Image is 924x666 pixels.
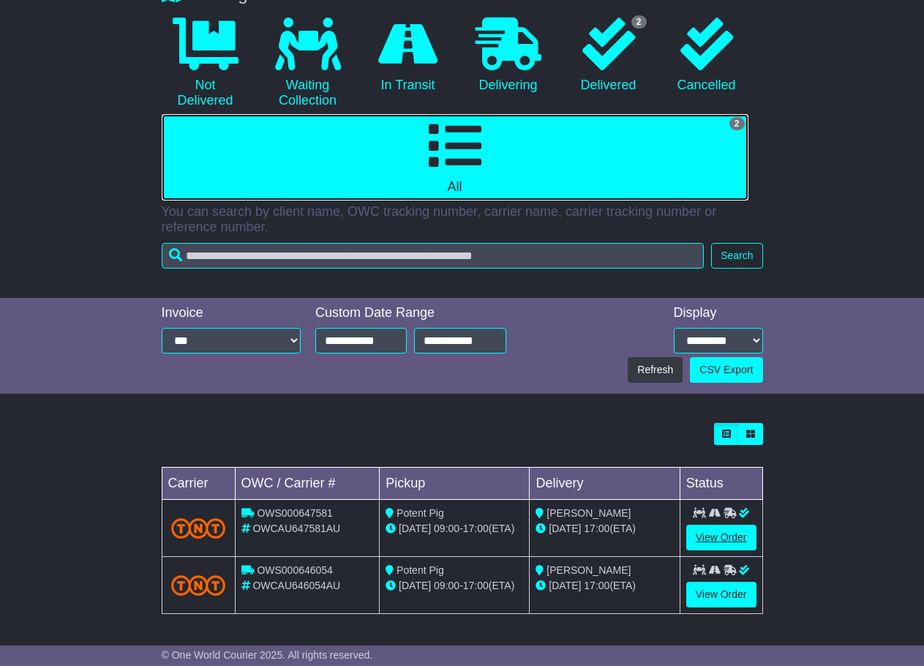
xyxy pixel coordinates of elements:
span: 2 [729,117,745,130]
td: Pickup [380,468,530,500]
div: (ETA) [536,578,673,594]
span: Potent Pig [397,507,444,519]
td: OWC / Carrier # [235,468,380,500]
div: Display [674,305,763,321]
span: © One World Courier 2025. All rights reserved. [162,649,373,661]
p: You can search by client name, OWC tracking number, carrier name, carrier tracking number or refe... [162,204,763,236]
img: TNT_Domestic.png [171,518,226,538]
div: Invoice [162,305,301,321]
span: OWS000647581 [257,507,333,519]
div: (ETA) [536,521,673,536]
a: CSV Export [690,357,762,383]
a: In Transit [367,12,450,99]
a: Delivering [465,12,552,99]
button: Search [711,243,762,269]
span: OWCAU647581AU [252,523,340,534]
span: 2 [631,15,647,29]
a: Cancelled [665,12,748,99]
span: [DATE] [399,580,431,591]
a: Waiting Collection [264,12,352,114]
span: [DATE] [399,523,431,534]
a: Not Delivered [162,12,249,114]
span: Potent Pig [397,564,444,576]
span: OWS000646054 [257,564,333,576]
span: 09:00 [434,523,459,534]
div: - (ETA) [386,578,523,594]
td: Delivery [530,468,680,500]
button: Refresh [628,357,683,383]
span: 09:00 [434,580,459,591]
span: 17:00 [584,580,609,591]
img: TNT_Domestic.png [171,575,226,595]
span: [PERSON_NAME] [546,564,631,576]
td: Status [680,468,762,500]
span: 17:00 [463,580,489,591]
div: - (ETA) [386,521,523,536]
span: OWCAU646054AU [252,580,340,591]
span: 17:00 [584,523,609,534]
div: Custom Date Range [315,305,506,321]
span: [DATE] [549,523,581,534]
a: View Order [686,525,756,550]
td: Carrier [162,468,235,500]
span: [DATE] [549,580,581,591]
span: 17:00 [463,523,489,534]
a: View Order [686,582,756,607]
a: 2 Delivered [567,12,650,99]
span: [PERSON_NAME] [546,507,631,519]
a: 2 All [162,114,748,201]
